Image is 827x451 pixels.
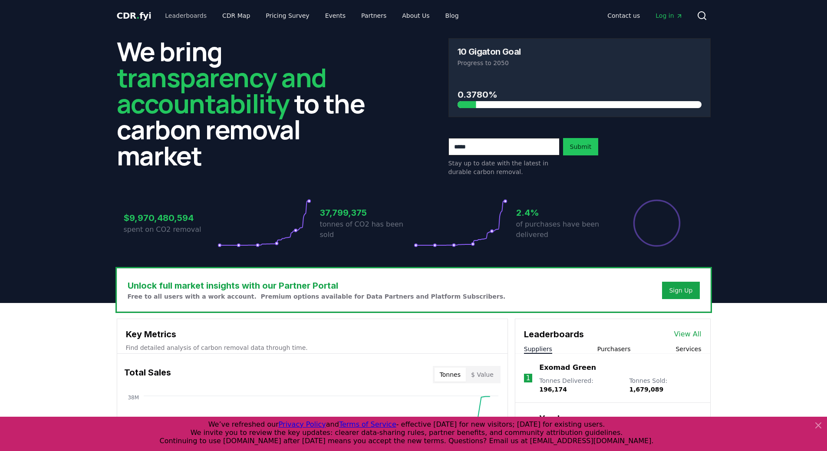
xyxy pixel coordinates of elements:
[539,376,620,394] p: Tonnes Delivered :
[633,199,681,247] div: Percentage of sales delivered
[259,8,316,23] a: Pricing Survey
[158,8,214,23] a: Leaderboards
[117,38,379,168] h2: We bring to the carbon removal market
[629,386,663,393] span: 1,679,089
[320,206,414,219] h3: 37,799,375
[448,159,560,176] p: Stay up to date with the latest in durable carbon removal.
[539,362,596,373] a: Exomad Green
[466,368,499,382] button: $ Value
[318,8,353,23] a: Events
[662,282,699,299] button: Sign Up
[124,366,171,383] h3: Total Sales
[629,376,701,394] p: Tonnes Sold :
[438,8,466,23] a: Blog
[674,329,702,339] a: View All
[458,88,702,101] h3: 0.3780%
[124,224,217,235] p: spent on CO2 removal
[126,328,499,341] h3: Key Metrics
[539,386,567,393] span: 196,174
[158,8,465,23] nav: Main
[600,8,689,23] nav: Main
[128,395,139,401] tspan: 38M
[354,8,393,23] a: Partners
[136,10,139,21] span: .
[526,373,530,383] p: 1
[117,10,152,21] span: CDR fyi
[540,413,567,424] a: Varaha
[656,11,682,20] span: Log in
[563,138,599,155] button: Submit
[458,59,702,67] p: Progress to 2050
[395,8,436,23] a: About Us
[524,328,584,341] h3: Leaderboards
[320,219,414,240] p: tonnes of CO2 has been sold
[597,345,631,353] button: Purchasers
[516,206,610,219] h3: 2.4%
[524,345,552,353] button: Suppliers
[124,211,217,224] h3: $9,970,480,594
[117,59,326,121] span: transparency and accountability
[516,219,610,240] p: of purchases have been delivered
[117,10,152,22] a: CDR.fyi
[675,345,701,353] button: Services
[126,343,499,352] p: Find detailed analysis of carbon removal data through time.
[669,286,692,295] a: Sign Up
[215,8,257,23] a: CDR Map
[128,279,506,292] h3: Unlock full market insights with our Partner Portal
[600,8,647,23] a: Contact us
[649,8,689,23] a: Log in
[435,368,466,382] button: Tonnes
[458,47,521,56] h3: 10 Gigaton Goal
[128,292,506,301] p: Free to all users with a work account. Premium options available for Data Partners and Platform S...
